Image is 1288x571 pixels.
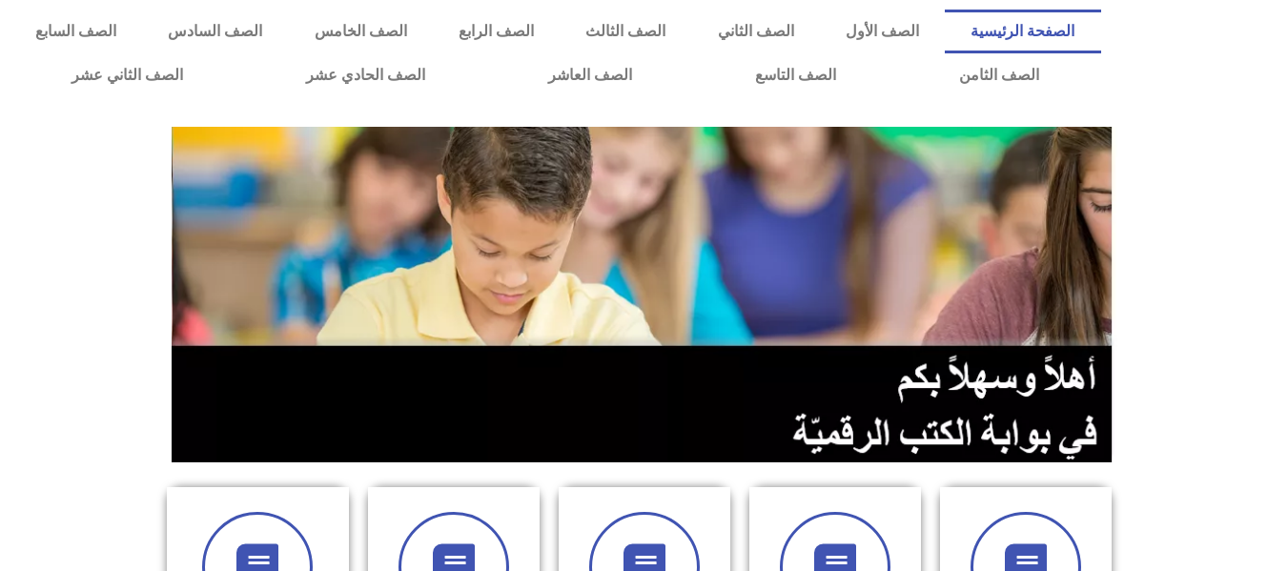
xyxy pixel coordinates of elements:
a: الصف الرابع [433,10,560,53]
a: الصف التاسع [693,53,897,97]
a: الصف الثامن [897,53,1100,97]
a: الصف الخامس [289,10,433,53]
a: الصف الثاني [692,10,820,53]
a: الصف الثاني عشر [10,53,244,97]
a: الصف الحادي عشر [244,53,486,97]
a: الصف الثالث [560,10,691,53]
a: الصفحة الرئيسية [945,10,1100,53]
a: الصف السابع [10,10,142,53]
a: الصف الأول [820,10,945,53]
a: الصف السادس [142,10,288,53]
a: الصف العاشر [486,53,693,97]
